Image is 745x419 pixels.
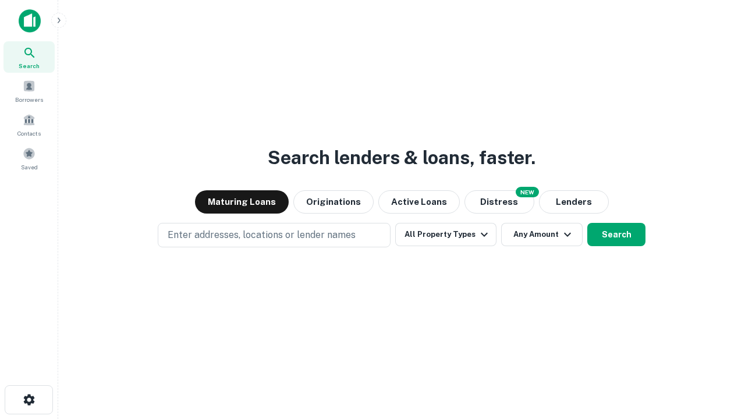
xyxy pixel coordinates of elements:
[15,95,43,104] span: Borrowers
[158,223,391,247] button: Enter addresses, locations or lender names
[516,187,539,197] div: NEW
[3,41,55,73] a: Search
[587,223,645,246] button: Search
[195,190,289,214] button: Maturing Loans
[501,223,583,246] button: Any Amount
[687,326,745,382] iframe: Chat Widget
[464,190,534,214] button: Search distressed loans with lien and other non-mortgage details.
[168,228,356,242] p: Enter addresses, locations or lender names
[19,9,41,33] img: capitalize-icon.png
[19,61,40,70] span: Search
[539,190,609,214] button: Lenders
[3,109,55,140] a: Contacts
[3,143,55,174] a: Saved
[293,190,374,214] button: Originations
[395,223,496,246] button: All Property Types
[3,75,55,106] a: Borrowers
[17,129,41,138] span: Contacts
[268,144,535,172] h3: Search lenders & loans, faster.
[378,190,460,214] button: Active Loans
[21,162,38,172] span: Saved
